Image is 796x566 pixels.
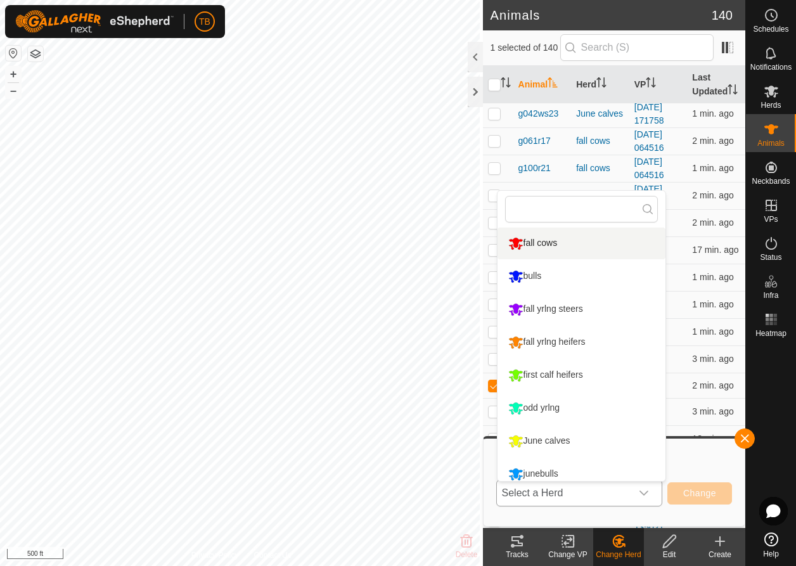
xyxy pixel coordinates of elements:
[692,380,733,390] span: Aug 10, 2025 at 7:16 PM
[692,354,733,364] span: Aug 10, 2025 at 7:15 PM
[497,359,665,391] li: first calf heifers
[692,406,733,416] span: Aug 10, 2025 at 7:16 PM
[634,102,664,125] a: [DATE] 171758
[518,162,551,175] span: g100r21
[497,392,665,424] li: odd yrlng
[757,139,785,147] span: Animals
[497,228,665,490] ul: Option List
[753,25,788,33] span: Schedules
[491,8,712,23] h2: Animals
[505,233,561,254] div: fall cows
[760,254,781,261] span: Status
[497,458,665,490] li: junebulls
[497,480,631,506] span: Select a Herd
[505,430,574,452] div: June calves
[692,326,733,337] span: Aug 10, 2025 at 7:17 PM
[28,46,43,61] button: Map Layers
[763,292,778,299] span: Infra
[692,190,733,200] span: Aug 10, 2025 at 7:16 PM
[667,482,732,505] button: Change
[491,41,560,55] span: 1 selected of 140
[629,66,688,104] th: VP
[15,10,174,33] img: Gallagher Logo
[692,163,733,173] span: Aug 10, 2025 at 7:17 PM
[571,66,629,104] th: Herd
[692,108,733,119] span: Aug 10, 2025 at 7:17 PM
[576,134,624,148] div: fall cows
[548,79,558,89] p-sorticon: Activate to sort
[6,46,21,61] button: Reset Map
[497,326,665,358] li: fall yrlng heifers
[728,86,738,96] p-sorticon: Activate to sort
[761,101,781,109] span: Herds
[501,79,511,89] p-sorticon: Activate to sort
[763,550,779,558] span: Help
[497,293,665,325] li: fall yrlng steers
[634,184,664,207] a: [DATE] 064516
[505,299,586,320] div: fall yrlng steers
[505,463,562,485] div: junebulls
[576,189,624,202] div: fall cows
[518,107,559,120] span: g042ws23
[576,162,624,175] div: fall cows
[692,136,733,146] span: Aug 10, 2025 at 7:17 PM
[497,260,665,292] li: bulls
[631,480,657,506] div: dropdown trigger
[644,549,695,560] div: Edit
[634,129,664,153] a: [DATE] 064516
[518,189,551,202] span: g102r22
[593,549,644,560] div: Change Herd
[518,134,551,148] span: g061r17
[505,266,545,287] div: bulls
[712,6,733,25] span: 140
[560,34,714,61] input: Search (S)
[254,550,291,561] a: Contact Us
[513,66,572,104] th: Animal
[505,331,589,353] div: fall yrlng heifers
[576,107,624,120] div: June calves
[692,272,733,282] span: Aug 10, 2025 at 7:17 PM
[497,425,665,457] li: June calves
[692,245,738,255] span: Aug 10, 2025 at 7:01 PM
[596,79,607,89] p-sorticon: Activate to sort
[6,83,21,98] button: –
[692,299,733,309] span: Aug 10, 2025 at 7:17 PM
[6,67,21,82] button: +
[683,488,716,498] span: Change
[505,364,586,386] div: first calf heifers
[692,434,738,444] span: Aug 10, 2025 at 7:00 PM
[750,63,792,71] span: Notifications
[752,177,790,185] span: Neckbands
[692,217,733,228] span: Aug 10, 2025 at 7:16 PM
[764,215,778,223] span: VPs
[199,15,210,29] span: TB
[687,66,745,104] th: Last Updated
[755,330,786,337] span: Heatmap
[505,397,563,419] div: odd yrlng
[746,527,796,563] a: Help
[542,549,593,560] div: Change VP
[492,549,542,560] div: Tracks
[646,79,656,89] p-sorticon: Activate to sort
[191,550,239,561] a: Privacy Policy
[497,228,665,259] li: fall cows
[634,157,664,180] a: [DATE] 064516
[695,549,745,560] div: Create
